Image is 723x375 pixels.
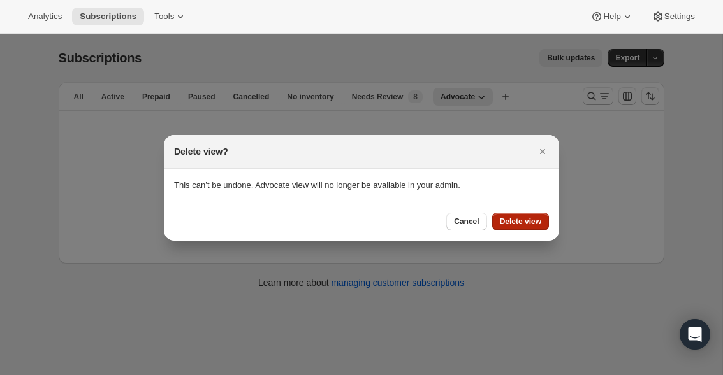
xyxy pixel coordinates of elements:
span: Help [603,11,620,22]
span: Subscriptions [80,11,136,22]
h2: Delete view? [174,145,228,158]
span: Cancel [454,216,479,227]
button: Help [583,8,641,25]
span: Tools [154,11,174,22]
section: This can’t be undone. Advocate view will no longer be available in your admin. [164,169,559,202]
span: Analytics [28,11,62,22]
button: Cancel [446,213,486,230]
button: Subscriptions [72,8,144,25]
button: Tools [147,8,194,25]
button: Delete view [492,213,549,230]
button: Settings [644,8,703,25]
span: Settings [664,11,695,22]
div: Open Intercom Messenger [680,319,710,350]
button: Analytics [20,8,69,25]
button: Close [534,143,551,160]
span: Delete view [500,216,541,227]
